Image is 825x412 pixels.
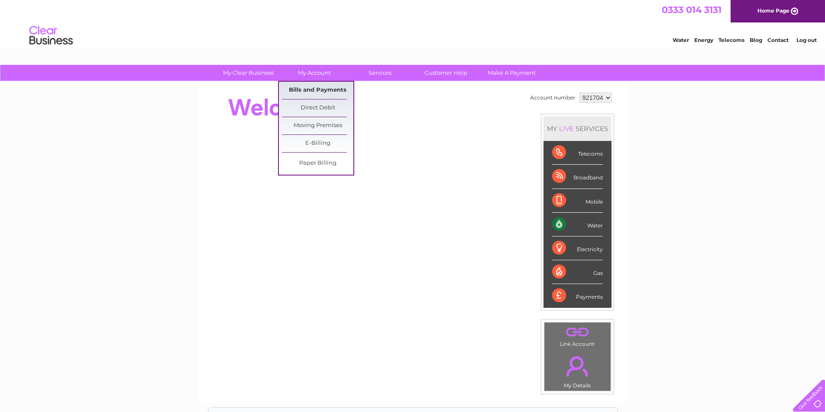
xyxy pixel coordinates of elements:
[344,65,416,81] a: Services
[662,4,721,15] a: 0333 014 3131
[552,284,603,307] div: Payments
[552,260,603,284] div: Gas
[552,213,603,236] div: Water
[544,322,611,349] td: Link Account
[29,22,73,49] img: logo.png
[208,5,618,42] div: Clear Business is a trading name of Verastar Limited (registered in [GEOGRAPHIC_DATA] No. 3667643...
[213,65,284,81] a: My Clear Business
[673,37,689,43] a: Water
[282,99,353,117] a: Direct Debit
[476,65,547,81] a: Make A Payment
[410,65,482,81] a: Customer Help
[544,349,611,391] td: My Details
[552,236,603,260] div: Electricity
[547,351,608,381] a: .
[552,141,603,165] div: Telecoms
[552,189,603,213] div: Mobile
[718,37,744,43] a: Telecoms
[544,116,611,141] div: MY SERVICES
[282,135,353,152] a: E-Billing
[750,37,762,43] a: Blog
[767,37,789,43] a: Contact
[282,117,353,134] a: Moving Premises
[282,82,353,99] a: Bills and Payments
[547,325,608,340] a: .
[528,90,577,105] td: Account number
[552,165,603,188] div: Broadband
[278,65,350,81] a: My Account
[694,37,713,43] a: Energy
[557,125,576,133] div: LIVE
[282,155,353,172] a: Paper Billing
[796,37,817,43] a: Log out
